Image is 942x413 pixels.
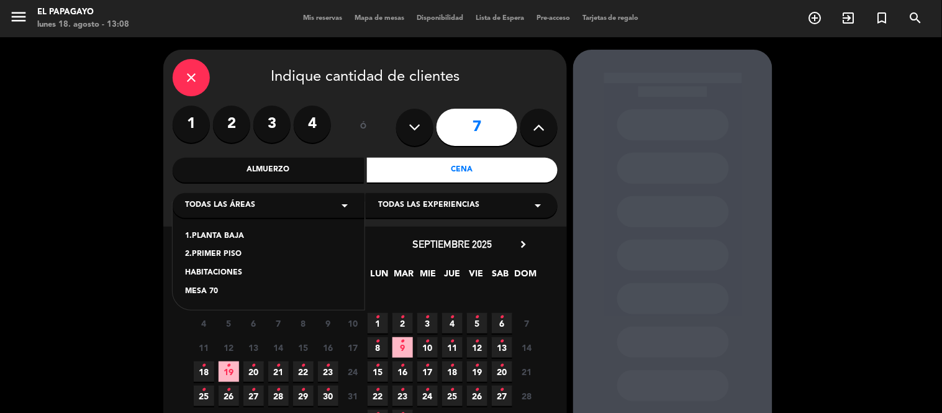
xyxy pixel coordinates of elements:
[394,266,414,287] span: MAR
[442,337,463,358] span: 11
[251,356,256,376] i: •
[194,337,214,358] span: 11
[425,380,430,400] i: •
[530,15,576,22] span: Pre-acceso
[492,361,512,382] span: 20
[185,248,352,261] div: 2.PRIMER PISO
[376,380,380,400] i: •
[276,380,281,400] i: •
[401,307,405,327] i: •
[425,356,430,376] i: •
[293,313,314,334] span: 8
[469,15,530,22] span: Lista de Espera
[417,386,438,406] span: 24
[841,11,856,25] i: exit_to_app
[475,380,479,400] i: •
[517,386,537,406] span: 28
[467,361,487,382] span: 19
[185,230,352,243] div: 1.PLANTA BAJA
[219,313,239,334] span: 5
[173,59,558,96] div: Indique cantidad de clientes
[491,266,511,287] span: SAB
[185,267,352,279] div: HABITACIONES
[442,313,463,334] span: 4
[343,313,363,334] span: 10
[243,361,264,382] span: 20
[37,6,129,19] div: El Papagayo
[253,106,291,143] label: 3
[184,70,199,85] i: close
[227,380,231,400] i: •
[219,337,239,358] span: 12
[343,386,363,406] span: 31
[219,386,239,406] span: 26
[417,313,438,334] span: 3
[467,337,487,358] span: 12
[368,386,388,406] span: 22
[908,11,923,25] i: search
[475,332,479,352] i: •
[243,337,264,358] span: 13
[425,332,430,352] i: •
[173,106,210,143] label: 1
[37,19,129,31] div: lunes 18. agosto - 13:08
[348,15,410,22] span: Mapa de mesas
[450,356,455,376] i: •
[412,238,492,250] span: septiembre 2025
[376,332,380,352] i: •
[301,356,306,376] i: •
[392,386,413,406] span: 23
[293,337,314,358] span: 15
[326,356,330,376] i: •
[227,356,231,376] i: •
[251,380,256,400] i: •
[185,286,352,298] div: MESA 70
[368,337,388,358] span: 8
[417,337,438,358] span: 10
[9,7,28,26] i: menu
[475,307,479,327] i: •
[500,332,504,352] i: •
[293,361,314,382] span: 22
[392,313,413,334] span: 2
[500,356,504,376] i: •
[450,380,455,400] i: •
[515,266,535,287] span: DOM
[517,361,537,382] span: 21
[185,199,255,212] span: Todas las áreas
[194,313,214,334] span: 4
[318,386,338,406] span: 30
[268,361,289,382] span: 21
[417,361,438,382] span: 17
[268,386,289,406] span: 28
[467,313,487,334] span: 5
[243,386,264,406] span: 27
[442,361,463,382] span: 18
[202,356,206,376] i: •
[517,337,537,358] span: 14
[500,380,504,400] i: •
[467,386,487,406] span: 26
[294,106,331,143] label: 4
[318,337,338,358] span: 16
[368,313,388,334] span: 1
[492,386,512,406] span: 27
[213,106,250,143] label: 2
[875,11,890,25] i: turned_in_not
[500,307,504,327] i: •
[392,361,413,382] span: 16
[202,380,206,400] i: •
[343,361,363,382] span: 24
[466,266,487,287] span: VIE
[517,313,537,334] span: 7
[293,386,314,406] span: 29
[492,337,512,358] span: 13
[343,337,363,358] span: 17
[268,337,289,358] span: 14
[337,198,352,213] i: arrow_drop_down
[276,356,281,376] i: •
[475,356,479,376] i: •
[808,11,823,25] i: add_circle_outline
[268,313,289,334] span: 7
[318,313,338,334] span: 9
